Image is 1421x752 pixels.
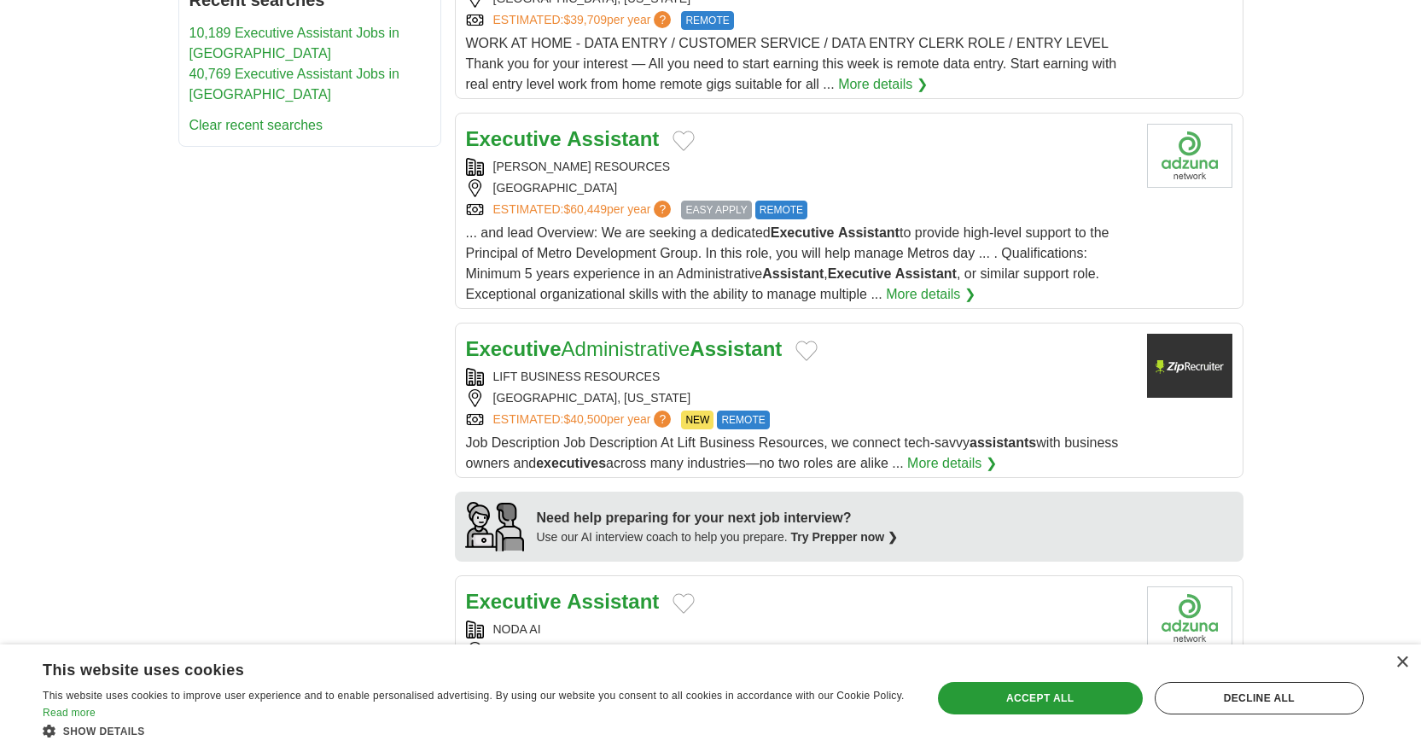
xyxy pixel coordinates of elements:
span: ? [654,11,671,28]
button: Add to favorite jobs [795,341,818,361]
span: Show details [63,726,145,737]
span: Job Description Job Description At Lift Business Resources, we connect tech-savvy with business o... [466,435,1119,470]
button: Add to favorite jobs [673,131,695,151]
span: ? [654,411,671,428]
span: This website uses cookies to improve user experience and to enable personalised advertising. By u... [43,690,905,702]
div: [GEOGRAPHIC_DATA], [US_STATE] [466,389,1133,407]
strong: Assistant [690,337,782,360]
div: Need help preparing for your next job interview? [537,508,899,528]
div: Close [1395,656,1408,669]
strong: Executive [466,590,562,613]
div: This website uses cookies [43,655,863,680]
div: NODA AI [466,621,1133,638]
span: EASY APPLY [681,201,751,219]
a: ESTIMATED:$40,500per year? [493,411,675,429]
a: ESTIMATED:$60,449per year? [493,201,675,219]
div: LIFT BUSINESS RESOURCES [466,368,1133,386]
a: ExecutiveAdministrativeAssistant [466,337,783,360]
a: More details ❯ [838,74,928,95]
span: NEW [681,411,713,429]
strong: Assistant [895,266,957,281]
span: $39,709 [563,13,607,26]
strong: Executive [466,127,562,150]
strong: Executive [828,266,892,281]
strong: Assistant [567,127,659,150]
strong: assistants [970,435,1036,450]
a: More details ❯ [886,284,975,305]
div: [GEOGRAPHIC_DATA], [US_STATE] [466,642,1133,660]
a: Clear recent searches [189,118,323,132]
a: Executive Assistant [466,590,660,613]
div: Use our AI interview coach to help you prepare. [537,528,899,546]
strong: Executive [466,337,562,360]
strong: Assistant [762,266,824,281]
img: Company logo [1147,586,1232,650]
span: $40,500 [563,412,607,426]
strong: Assistant [838,225,900,240]
a: Read more, opens a new window [43,707,96,719]
span: REMOTE [681,11,733,30]
div: Accept all [938,682,1143,714]
a: 10,189 Executive Assistant Jobs in [GEOGRAPHIC_DATA] [189,26,399,61]
button: Add to favorite jobs [673,593,695,614]
a: More details ❯ [907,453,997,474]
span: WORK AT HOME - DATA ENTRY / CUSTOMER SERVICE / DATA ENTRY CLERK ROLE / ENTRY LEVEL Thank you for ... [466,36,1117,91]
strong: Assistant [567,590,659,613]
span: REMOTE [755,201,807,219]
div: Decline all [1155,682,1364,714]
span: ? [654,201,671,218]
div: Show details [43,722,906,739]
span: REMOTE [717,411,769,429]
span: $60,449 [563,202,607,216]
span: ... and lead Overview: We are seeking a dedicated to provide high-level support to the Principal ... [466,225,1109,301]
img: Company logo [1147,124,1232,188]
a: ESTIMATED:$39,709per year? [493,11,675,30]
div: [GEOGRAPHIC_DATA] [466,179,1133,197]
a: 40,769 Executive Assistant Jobs in [GEOGRAPHIC_DATA] [189,67,399,102]
strong: executives [536,456,606,470]
a: Try Prepper now ❯ [791,530,899,544]
div: [PERSON_NAME] RESOURCES [466,158,1133,176]
strong: Executive [771,225,835,240]
a: Executive Assistant [466,127,660,150]
img: Company logo [1147,334,1232,398]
